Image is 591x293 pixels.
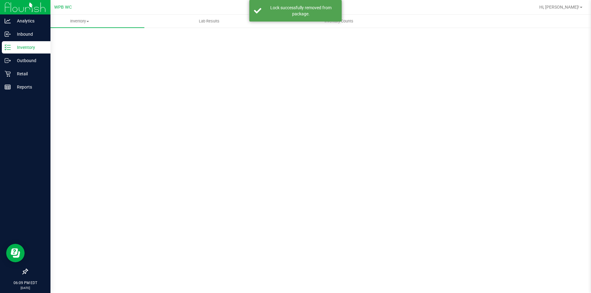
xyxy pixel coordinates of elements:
[191,18,228,24] span: Lab Results
[11,57,48,64] p: Outbound
[5,31,11,37] inline-svg: Inbound
[11,70,48,77] p: Retail
[5,18,11,24] inline-svg: Analytics
[3,280,48,286] p: 06:09 PM EDT
[5,44,11,50] inline-svg: Inventory
[11,83,48,91] p: Reports
[11,17,48,25] p: Analytics
[5,84,11,90] inline-svg: Reports
[11,30,48,38] p: Inbound
[265,5,337,17] div: Lock successfully removed from package.
[54,5,72,10] span: WPB WC
[144,15,274,28] a: Lab Results
[539,5,579,10] span: Hi, [PERSON_NAME]!
[6,244,25,262] iframe: Resource center
[5,57,11,64] inline-svg: Outbound
[3,286,48,290] p: [DATE]
[5,71,11,77] inline-svg: Retail
[11,44,48,51] p: Inventory
[15,18,144,24] span: Inventory
[15,15,144,28] a: Inventory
